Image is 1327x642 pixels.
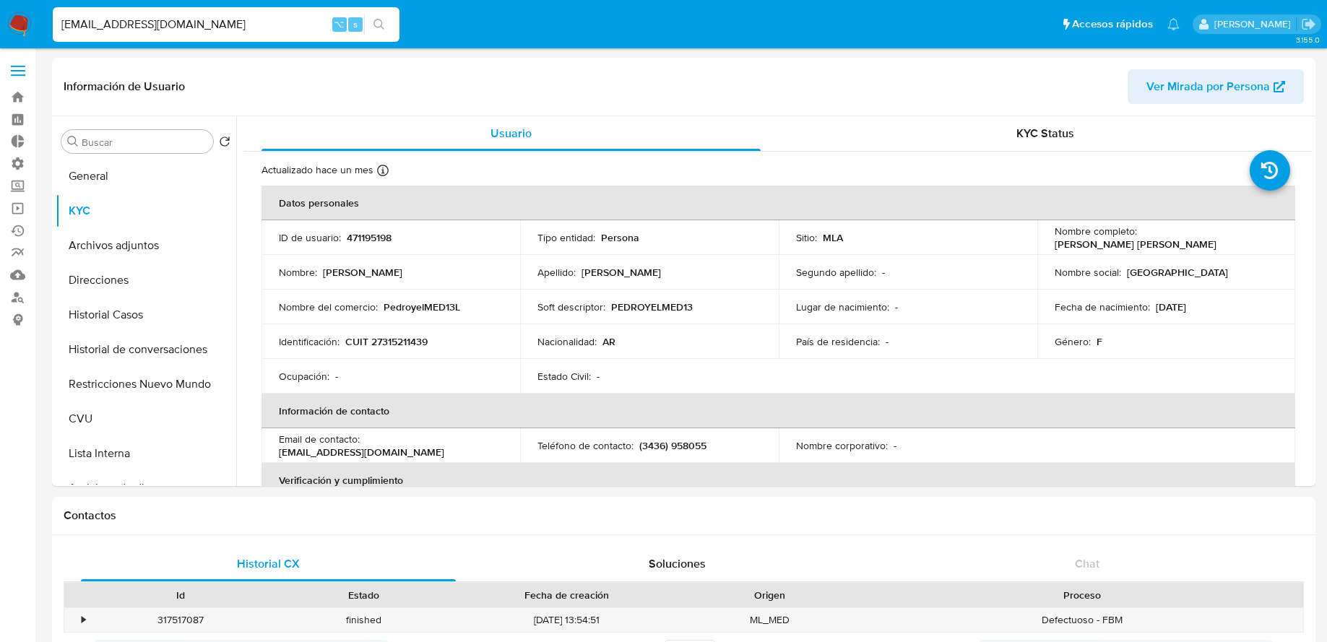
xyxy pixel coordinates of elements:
div: Proceso [871,588,1293,602]
p: País de residencia : [796,335,880,348]
p: Nombre completo : [1055,225,1137,238]
p: [PERSON_NAME] [PERSON_NAME] [1055,238,1216,251]
p: PEDROYELMED13 [611,300,693,313]
input: Buscar usuario o caso... [53,15,399,34]
div: Defectuoso - FBM [861,608,1303,632]
span: s [353,17,358,31]
p: [PERSON_NAME] [582,266,661,279]
button: Restricciones Nuevo Mundo [56,367,236,402]
p: AR [602,335,615,348]
input: Buscar [82,136,207,149]
th: Verificación y cumplimiento [261,463,1295,498]
button: KYC [56,194,236,228]
span: Historial CX [237,555,300,572]
p: Nombre del comercio : [279,300,378,313]
p: - [335,370,338,383]
p: Nombre social : [1055,266,1121,279]
p: [GEOGRAPHIC_DATA] [1127,266,1228,279]
a: Salir [1301,17,1316,32]
p: Fecha de nacimiento : [1055,300,1150,313]
p: Nombre corporativo : [796,439,888,452]
button: Archivos adjuntos [56,228,236,263]
p: - [894,439,896,452]
p: Lugar de nacimiento : [796,300,889,313]
button: Direcciones [56,263,236,298]
p: 471195198 [347,231,392,244]
p: Teléfono de contacto : [537,439,634,452]
p: fabricio.bottalo@mercadolibre.com [1214,17,1296,31]
p: - [597,370,600,383]
p: [EMAIL_ADDRESS][DOMAIN_NAME] [279,446,444,459]
span: Ver Mirada por Persona [1146,69,1270,104]
p: Nacionalidad : [537,335,597,348]
div: ML_MED [678,608,861,632]
p: CUIT 27315211439 [345,335,428,348]
button: Volver al orden por defecto [219,136,230,152]
div: [DATE] 13:54:51 [455,608,678,632]
div: finished [272,608,455,632]
p: Identificación : [279,335,340,348]
button: Buscar [67,136,79,147]
div: Estado [282,588,445,602]
span: Soluciones [649,555,706,572]
button: Ver Mirada por Persona [1128,69,1304,104]
button: Anticipos de dinero [56,471,236,506]
p: Persona [601,231,639,244]
p: MLA [823,231,843,244]
h1: Información de Usuario [64,79,185,94]
p: Nombre : [279,266,317,279]
th: Datos personales [261,186,1295,220]
button: Historial Casos [56,298,236,332]
p: Sitio : [796,231,817,244]
p: Estado Civil : [537,370,591,383]
p: F [1097,335,1102,348]
p: Apellido : [537,266,576,279]
p: Tipo entidad : [537,231,595,244]
button: Lista Interna [56,436,236,471]
div: Id [100,588,262,602]
p: [PERSON_NAME] [323,266,402,279]
p: (3436) 958055 [639,439,706,452]
button: search-icon [364,14,394,35]
div: • [82,613,85,627]
p: Actualizado hace un mes [261,163,373,177]
p: - [895,300,898,313]
button: Historial de conversaciones [56,332,236,367]
span: Usuario [490,125,532,142]
div: Fecha de creación [465,588,668,602]
a: Notificaciones [1167,18,1180,30]
th: Información de contacto [261,394,1295,428]
p: ID de usuario : [279,231,341,244]
span: Accesos rápidos [1072,17,1153,32]
span: Chat [1075,555,1099,572]
h1: Contactos [64,508,1304,523]
p: Segundo apellido : [796,266,876,279]
span: ⌥ [334,17,345,31]
div: 317517087 [90,608,272,632]
button: CVU [56,402,236,436]
button: General [56,159,236,194]
p: Género : [1055,335,1091,348]
p: - [886,335,889,348]
p: Ocupación : [279,370,329,383]
p: Soft descriptor : [537,300,605,313]
p: Email de contacto : [279,433,360,446]
div: Origen [688,588,851,602]
p: PedroyelMED13L [384,300,460,313]
span: KYC Status [1016,125,1074,142]
p: - [882,266,885,279]
p: [DATE] [1156,300,1186,313]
